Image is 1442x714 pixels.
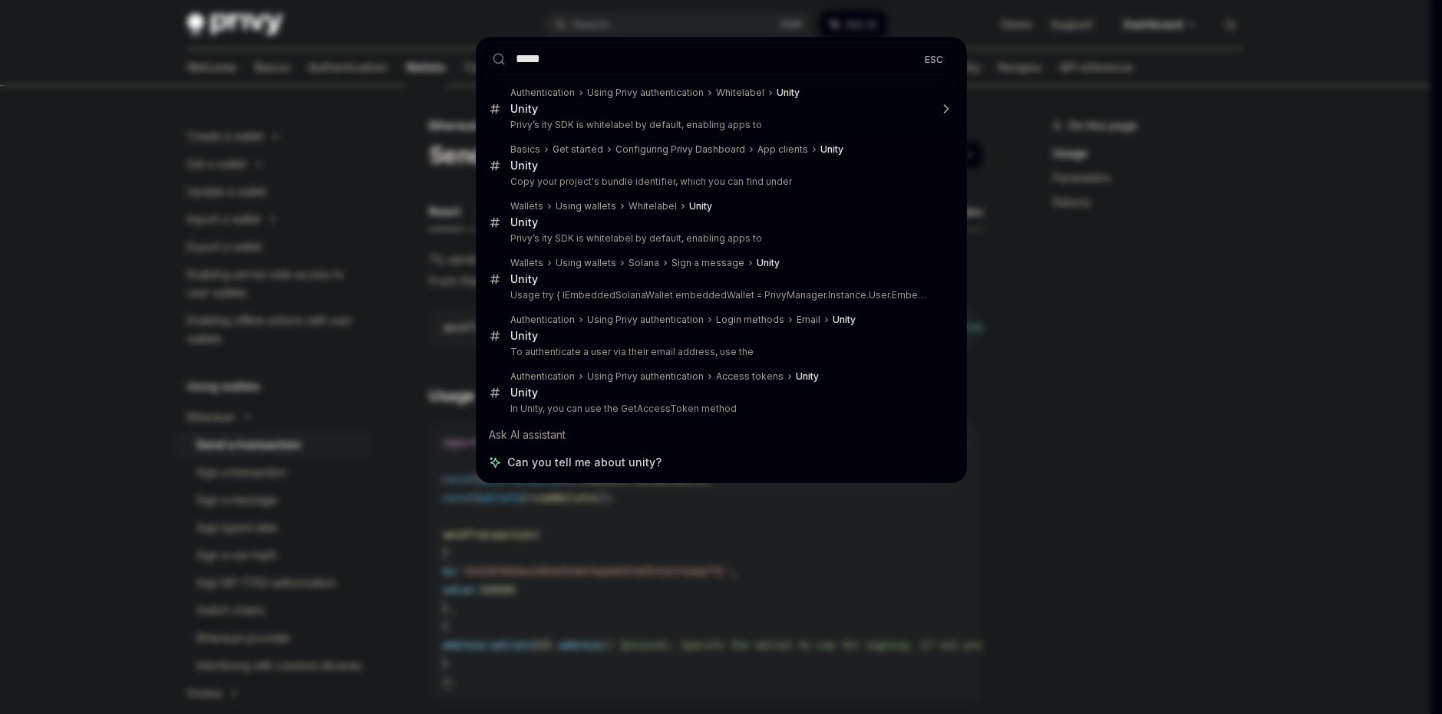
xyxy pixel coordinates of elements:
div: Using wallets [556,257,616,269]
div: Sign a message [672,257,744,269]
div: Basics [510,143,540,156]
div: Access tokens [716,370,784,383]
p: Privy’s ity SDK is whitelabel by default, enabling apps to [510,232,929,245]
div: Get started [553,143,603,156]
div: App clients [757,143,808,156]
b: Unity [689,200,712,212]
div: Authentication [510,87,575,99]
p: Privy’s ity SDK is whitelabel by default, enabling apps to [510,119,929,131]
div: Authentication [510,314,575,326]
p: Copy your project's bundle identifier, which you can find under [510,176,929,188]
div: Authentication [510,370,575,383]
div: Login methods [716,314,784,326]
div: Using Privy authentication [587,314,704,326]
b: Unity [510,102,538,115]
b: Unity [796,370,819,382]
b: Unity [510,329,538,342]
div: Using Privy authentication [587,370,704,383]
b: Unity [510,272,538,285]
div: Whitelabel [629,200,677,212]
span: Can you tell me about unity? [507,455,662,470]
p: To authenticate a user via their email address, use the [510,346,929,358]
b: Unity [820,143,843,155]
b: Unity [510,386,538,399]
div: Email [797,314,820,326]
div: Ask AI assistant [481,421,962,449]
div: Solana [629,257,659,269]
div: Using Privy authentication [587,87,704,99]
b: Unity [757,257,780,268]
b: Unity [777,87,800,98]
div: Using wallets [556,200,616,212]
div: Configuring Privy Dashboard [615,143,745,156]
p: In Unity, you can use the GetAccessToken method [510,403,929,415]
div: Wallets [510,200,543,212]
div: Wallets [510,257,543,269]
b: Unity [510,159,538,172]
b: Unity [510,216,538,229]
p: Usage try { IEmbeddedSolanaWallet embeddedWallet = PrivyManager.Instance.User.EmbeddedSolanaWal [510,289,929,301]
b: Unity [833,314,856,325]
div: ESC [920,51,948,67]
div: Whitelabel [716,87,764,99]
